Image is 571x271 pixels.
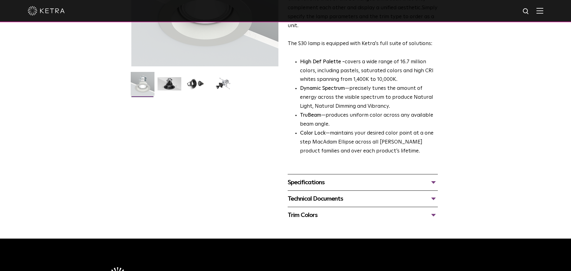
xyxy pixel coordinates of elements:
img: S30 Halo Downlight_Hero_Black_Gradient [158,77,181,95]
p: covers a wide range of 16.7 million colors, including pastels, saturated colors and high CRI whit... [300,58,438,85]
strong: High Def Palette - [300,59,345,65]
strong: Dynamic Spectrum [300,86,345,91]
div: Trim Colors [288,210,438,220]
img: ketra-logo-2019-white [28,6,65,15]
li: —maintains your desired color point at a one step MacAdam Ellipse across all [PERSON_NAME] produc... [300,129,438,156]
strong: TruBeam [300,113,321,118]
img: Hamburger%20Nav.svg [536,8,543,14]
li: —precisely tunes the amount of energy across the visible spectrum to produce Natural Light, Natur... [300,84,438,111]
img: S30-DownlightTrim-2021-Web-Square [131,72,154,100]
strong: Color Lock [300,131,326,136]
img: search icon [522,8,530,15]
div: Specifications [288,177,438,187]
li: —produces uniform color across any available beam angle. [300,111,438,129]
div: Technical Documents [288,194,438,204]
img: S30 Halo Downlight_Table Top_Black [184,77,208,95]
img: S30 Halo Downlight_Exploded_Black [211,77,235,95]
